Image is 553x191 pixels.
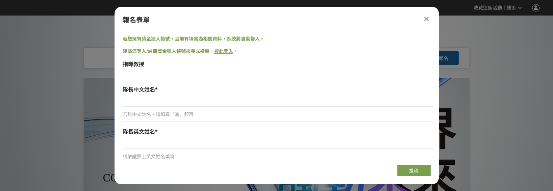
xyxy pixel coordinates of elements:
[419,51,459,65] button: 馬上報名
[397,165,431,176] button: 投稿
[123,111,433,118] div: 若無中文姓名，請填寫「無」即可
[233,49,238,54] span: 。
[429,55,448,61] span: 馬上報名
[502,4,507,11] span: ｜
[123,36,265,42] span: 若您擁有獎金獵人帳號，且前有填寫過相關資料，系統將自動帶入。
[474,5,502,10] span: 收藏這個活動
[123,153,433,160] div: 請依護照上英文姓名填寫
[507,5,516,10] span: 語系
[123,86,155,93] span: 隊長中文姓名
[14,16,539,48] h1: 2025 康寧創星家 - 創新應用競賽
[123,16,150,24] span: 報名表單
[123,129,155,135] span: 隊長英文姓名
[123,61,144,67] span: 指導教授
[214,49,233,54] a: 按此登入
[123,49,214,54] span: 建議您登入/註冊獎金獵人帳號來完成投稿，
[409,168,419,173] span: 投稿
